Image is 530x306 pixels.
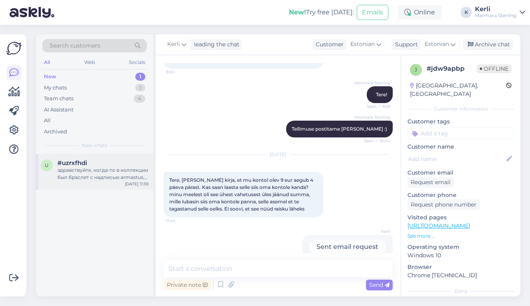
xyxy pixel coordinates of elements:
span: New chats [82,142,107,149]
div: leading the chat [191,40,239,49]
div: Marmara Sterling [475,12,516,19]
div: Extra [407,288,514,295]
div: здравствуйте, когда-то в коллекции был браслет с надписью armastus, его можно как-то приобрести п... [57,167,148,181]
span: Estonian [350,40,375,49]
div: [DATE] 11:39 [125,181,148,187]
div: 1 [135,73,145,81]
div: Support [392,40,418,49]
input: Add name [408,155,505,163]
div: Customer [312,40,344,49]
div: Archived [44,128,67,136]
span: u [45,162,49,168]
p: Operating system [407,243,514,251]
span: Kerli [167,40,180,49]
p: Customer email [407,169,514,177]
span: j [415,67,417,73]
div: My chats [44,84,67,92]
span: Seen ✓ 9:58 [360,103,390,109]
div: Customer information [407,105,514,113]
span: Tere! [376,91,387,97]
button: Emails [357,5,388,20]
div: Try free [DATE]: [289,8,354,17]
div: Request phone number [407,199,480,210]
div: Private note [164,280,211,290]
div: New [44,73,56,81]
p: Customer tags [407,117,514,126]
div: Team chats [44,95,73,103]
span: 11:44 [166,218,196,224]
img: Askly Logo [6,41,22,56]
div: Online [398,5,441,20]
p: Windows 10 [407,251,514,260]
div: [DATE] [164,151,393,158]
span: Tellimuse postitame [PERSON_NAME] :) [292,126,387,132]
a: KerliMarmara Sterling [475,6,525,19]
span: Tere, [PERSON_NAME] kirja, et mu kontol olev 9 eur aegub 4 päeva pärast. Kas saan laasta selle si... [169,177,314,212]
span: #uzrxfhdi [57,159,87,167]
div: 1 [135,84,145,92]
input: Add a tag [407,127,514,139]
div: 4 [134,95,145,103]
p: Customer name [407,143,514,151]
span: Estonian [425,40,449,49]
span: Kerli [360,229,390,234]
p: Chrome [TECHNICAL_ID] [407,271,514,280]
div: Kerli [475,6,516,12]
div: Request email [407,177,454,188]
div: AI Assistant [44,106,73,114]
p: Browser [407,263,514,271]
p: Customer phone [407,191,514,199]
div: Archive chat [463,39,513,50]
span: Marmara Sterling [354,114,390,120]
span: 9:00 [166,69,196,75]
div: # jdw9apbp [427,64,477,74]
div: K [461,7,472,18]
span: Send [369,281,390,288]
div: All [44,117,51,125]
p: See more ... [407,232,514,240]
b: New! [289,8,306,16]
span: Search customers [49,42,100,50]
span: Marmara Sterling [354,80,390,86]
p: Visited pages [407,213,514,222]
div: Socials [127,57,147,68]
div: Sent email request [309,240,386,254]
a: [URL][DOMAIN_NAME] [407,222,470,229]
span: Seen ✓ 10:00 [360,138,390,144]
div: All [42,57,51,68]
span: Offline [477,64,512,73]
div: [GEOGRAPHIC_DATA], [GEOGRAPHIC_DATA] [410,81,506,98]
div: Web [83,57,97,68]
